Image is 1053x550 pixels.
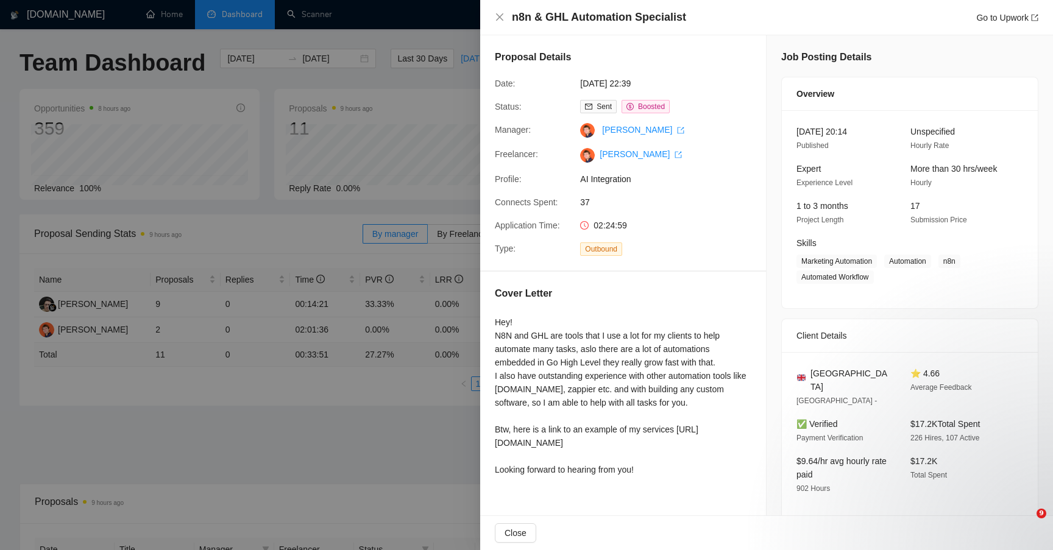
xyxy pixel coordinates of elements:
[585,103,592,110] span: mail
[626,103,634,110] span: dollar
[1031,14,1038,21] span: export
[796,141,829,150] span: Published
[976,13,1038,23] a: Go to Upworkexport
[495,220,560,230] span: Application Time:
[796,419,838,429] span: ✅ Verified
[594,220,627,230] span: 02:24:59
[512,10,686,25] h4: n8n & GHL Automation Specialist
[580,77,763,90] span: [DATE] 22:39
[495,102,522,111] span: Status:
[910,141,949,150] span: Hourly Rate
[810,367,891,393] span: [GEOGRAPHIC_DATA]
[495,12,505,23] button: Close
[495,149,538,159] span: Freelancer:
[675,151,682,158] span: export
[796,127,847,136] span: [DATE] 20:14
[597,102,612,111] span: Sent
[796,216,843,224] span: Project Length
[910,178,932,187] span: Hourly
[495,79,515,88] span: Date:
[796,178,853,187] span: Experience Level
[910,419,980,429] span: $17.2K Total Spent
[884,255,931,268] span: Automation
[600,149,682,159] a: [PERSON_NAME] export
[796,87,834,100] span: Overview
[796,201,848,211] span: 1 to 3 months
[796,255,877,268] span: Marketing Automation
[796,397,877,405] span: [GEOGRAPHIC_DATA] -
[910,127,955,136] span: Unspecified
[677,127,684,134] span: export
[495,316,751,476] div: Hey! N8N and GHL are tools that I use a lot for my clients to help automate many tasks, aslo ther...
[796,434,863,442] span: Payment Verification
[495,244,516,253] span: Type:
[781,50,871,65] h5: Job Posting Details
[1037,509,1046,518] span: 9
[797,373,806,382] img: 🇬🇧
[495,12,505,22] span: close
[495,286,552,301] h5: Cover Letter
[796,319,1023,352] div: Client Details
[638,102,665,111] span: Boosted
[796,238,817,248] span: Skills
[910,383,972,392] span: Average Feedback
[796,456,887,479] span: $9.64/hr avg hourly rate paid
[602,125,684,135] a: [PERSON_NAME] export
[910,368,940,378] span: ⭐ 4.66
[796,164,821,174] span: Expert
[495,523,536,543] button: Close
[495,125,531,135] span: Manager:
[495,197,558,207] span: Connects Spent:
[580,221,589,230] span: clock-circle
[580,148,595,163] img: c1U-EII-NYbhEyPMn13WiVHlV5lxc8BQsN4An6pzQOouYKb7Y0ubxctd8dmYk4J1zm
[910,216,967,224] span: Submission Price
[796,270,874,284] span: Automated Workflow
[938,255,960,268] span: n8n
[580,172,763,186] span: AI Integration
[495,174,522,184] span: Profile:
[910,164,997,174] span: More than 30 hrs/week
[580,242,622,256] span: Outbound
[796,484,830,493] span: 902 Hours
[1012,509,1041,538] iframe: Intercom live chat
[505,526,526,540] span: Close
[495,50,571,65] h5: Proposal Details
[580,196,763,209] span: 37
[910,201,920,211] span: 17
